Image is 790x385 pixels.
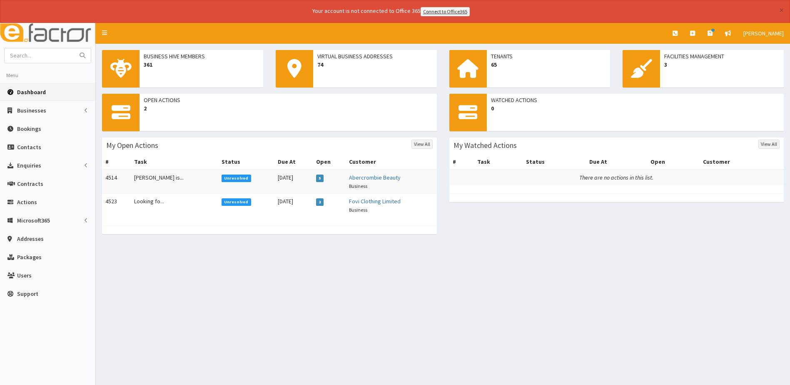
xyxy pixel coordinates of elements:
[474,154,523,170] th: Task
[102,193,131,217] td: 4523
[313,154,346,170] th: Open
[421,7,470,16] a: Connect to Office365
[17,198,37,206] span: Actions
[17,272,32,279] span: Users
[349,174,401,181] a: Abercrombie Beauty
[218,154,274,170] th: Status
[316,175,324,182] span: 5
[349,183,367,189] small: Business
[144,96,433,104] span: Open Actions
[5,48,75,63] input: Search...
[700,154,784,170] th: Customer
[144,104,433,112] span: 2
[317,52,433,60] span: Virtual Business Addresses
[586,154,647,170] th: Due At
[102,154,131,170] th: #
[17,125,41,132] span: Bookings
[579,174,653,181] i: There are no actions in this list.
[17,143,41,151] span: Contacts
[664,60,780,69] span: 3
[17,235,44,242] span: Addresses
[17,217,50,224] span: Microsoft365
[316,198,324,206] span: 2
[737,23,790,44] a: [PERSON_NAME]
[131,170,218,194] td: [PERSON_NAME] is...
[491,60,606,69] span: 65
[17,162,41,169] span: Enquiries
[17,290,38,297] span: Support
[274,154,313,170] th: Due At
[17,107,46,114] span: Businesses
[147,7,635,16] div: Your account is not connected to Office 365
[491,104,780,112] span: 0
[411,140,433,149] a: View All
[346,154,436,170] th: Customer
[449,154,474,170] th: #
[222,175,251,182] span: Unresolved
[491,96,780,104] span: Watched Actions
[523,154,586,170] th: Status
[647,154,700,170] th: Open
[664,52,780,60] span: Facilities Management
[274,193,313,217] td: [DATE]
[144,52,259,60] span: Business Hive Members
[491,52,606,60] span: Tenants
[317,60,433,69] span: 74
[222,198,251,206] span: Unresolved
[743,30,784,37] span: [PERSON_NAME]
[17,88,46,96] span: Dashboard
[106,142,158,149] h3: My Open Actions
[102,170,131,194] td: 4514
[349,197,401,205] a: Fovi Clothing Limited
[131,154,218,170] th: Task
[779,6,784,15] button: ×
[131,193,218,217] td: Looking fo...
[17,180,43,187] span: Contracts
[454,142,517,149] h3: My Watched Actions
[17,253,42,261] span: Packages
[758,140,780,149] a: View All
[274,170,313,194] td: [DATE]
[144,60,259,69] span: 361
[349,207,367,213] small: Business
